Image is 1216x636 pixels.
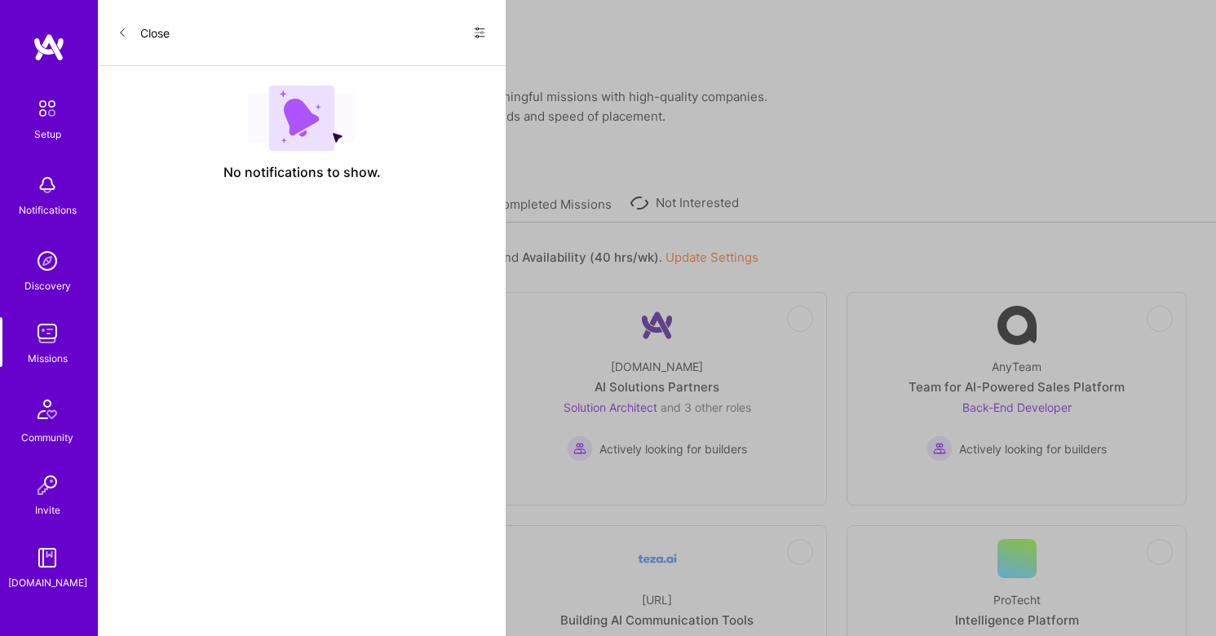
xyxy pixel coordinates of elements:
div: Invite [35,501,60,519]
img: Invite [31,469,64,501]
span: No notifications to show. [223,164,381,181]
img: empty [248,86,356,151]
div: Notifications [19,201,77,219]
img: discovery [31,245,64,277]
div: Community [21,429,73,446]
img: teamwork [31,317,64,350]
img: Community [28,390,67,429]
img: setup [30,91,64,126]
img: bell [31,169,64,201]
img: guide book [31,541,64,574]
div: [DOMAIN_NAME] [8,574,87,591]
img: logo [33,33,65,62]
div: Discovery [24,277,71,294]
button: Close [117,20,170,46]
div: Setup [34,126,61,143]
div: Missions [28,350,68,367]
